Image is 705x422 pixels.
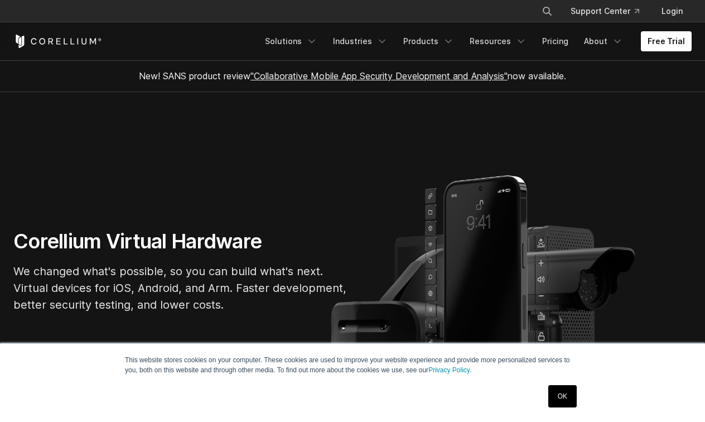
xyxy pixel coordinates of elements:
[548,385,577,407] a: OK
[250,70,508,81] a: "Collaborative Mobile App Security Development and Analysis"
[13,229,348,254] h1: Corellium Virtual Hardware
[125,355,580,375] p: This website stores cookies on your computer. These cookies are used to improve your website expe...
[13,35,102,48] a: Corellium Home
[528,1,692,21] div: Navigation Menu
[13,263,348,313] p: We changed what's possible, so you can build what's next. Virtual devices for iOS, Android, and A...
[577,31,630,51] a: About
[397,31,461,51] a: Products
[641,31,692,51] a: Free Trial
[463,31,533,51] a: Resources
[562,1,648,21] a: Support Center
[258,31,692,51] div: Navigation Menu
[258,31,324,51] a: Solutions
[139,70,566,81] span: New! SANS product review now available.
[535,31,575,51] a: Pricing
[537,1,557,21] button: Search
[653,1,692,21] a: Login
[428,366,471,374] a: Privacy Policy.
[326,31,394,51] a: Industries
